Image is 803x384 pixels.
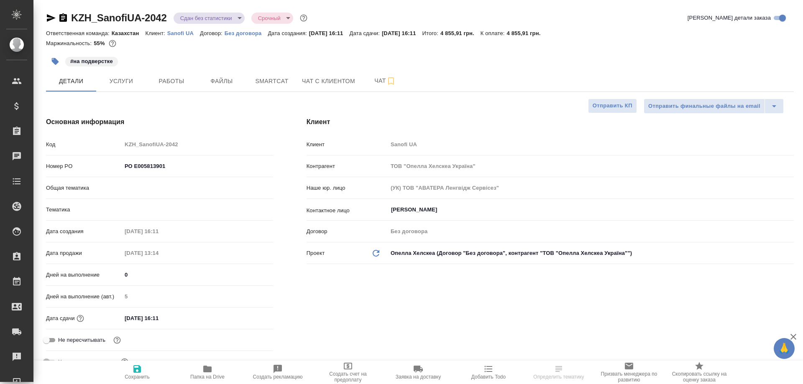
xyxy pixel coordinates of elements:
input: Пустое поле [122,138,273,150]
button: 1551.20 UAH; 512.00 RUB; [107,38,118,49]
span: Создать счет на предоплату [318,371,378,383]
p: #на подверстке [70,57,113,66]
p: Дата создания: [268,30,309,36]
button: Включи, если не хочешь, чтобы указанная дата сдачи изменилась после переставления заказа в 'Подтв... [112,335,123,346]
input: Пустое поле [122,247,195,259]
p: Дней на выполнение (авт.) [46,292,122,301]
button: Если добавить услуги и заполнить их объемом, то дата рассчитается автоматически [75,313,86,324]
p: Казахстан [112,30,146,36]
button: Добавить тэг [46,52,64,71]
p: Sanofi UA [167,30,200,36]
p: 4 855,91 грн. [507,30,547,36]
input: Пустое поле [122,225,195,237]
input: Пустое поле [388,225,794,237]
span: Отправить финальные файлы на email [648,102,760,111]
button: Выбери, если сб и вс нужно считать рабочими днями для выполнения заказа. [119,356,130,367]
p: Наше юр. лицо [307,184,388,192]
p: [DATE] 16:11 [382,30,422,36]
div: split button [644,99,784,114]
p: Код [46,140,122,149]
p: Маржинальность: [46,40,94,46]
input: ✎ Введи что-нибудь [122,269,273,281]
button: Призвать менеджера по развитию [594,361,664,384]
p: [DATE] 16:11 [309,30,350,36]
button: Сдан без статистики [178,15,235,22]
input: Пустое поле [388,138,794,150]
span: Заявка на доставку [396,374,441,380]
button: Отправить КП [588,99,637,113]
span: Чат [365,76,405,86]
span: Услуги [101,76,141,86]
button: Создать рекламацию [243,361,313,384]
div: Сдан без статистики [174,13,245,24]
p: Дата создания [46,227,122,236]
button: Скопировать ссылку для ЯМессенджера [46,13,56,23]
span: Скопировать ссылку на оценку заказа [669,371,729,383]
button: Определить тематику [524,361,594,384]
button: Отправить финальные файлы на email [644,99,765,114]
p: Проект [307,249,325,257]
p: Дата продажи [46,249,122,257]
span: Добавить Todo [471,374,506,380]
span: Призвать менеджера по развитию [599,371,659,383]
span: Создать рекламацию [253,374,303,380]
p: Дата сдачи: [349,30,381,36]
span: Сохранить [125,374,150,380]
div: ​ [122,181,273,195]
p: Номер PO [46,162,122,170]
p: Клиент [307,140,388,149]
input: ✎ Введи что-нибудь [122,160,273,172]
input: ✎ Введи что-нибудь [122,312,195,324]
p: Договор [307,227,388,236]
span: Определить тематику [533,374,584,380]
button: Сохранить [102,361,172,384]
p: Контрагент [307,162,388,170]
div: Опелла Хелскеа (Договор "Без договора", контрагент "ТОВ "Опелла Хелскеа Україна"") [388,246,794,260]
p: Ответственная команда: [46,30,112,36]
button: Доп статусы указывают на важность/срочность заказа [298,13,309,23]
p: Дата сдачи [46,314,75,323]
p: Тематика [46,206,122,214]
span: Детали [51,76,91,86]
svg: Подписаться [386,76,396,86]
p: К оплате: [481,30,507,36]
h4: Клиент [307,117,794,127]
span: [PERSON_NAME] детали заказа [688,14,771,22]
span: Работы [151,76,192,86]
span: Не пересчитывать [58,336,105,344]
p: 55% [94,40,107,46]
p: Дней на выполнение [46,271,122,279]
span: Smartcat [252,76,292,86]
p: Итого: [422,30,440,36]
a: Sanofi UA [167,29,200,36]
button: Добавить Todo [453,361,524,384]
span: Чат с клиентом [302,76,355,86]
div: ​ [122,203,273,217]
input: Пустое поле [388,182,794,194]
p: Без договора [225,30,268,36]
button: Срочный [256,15,283,22]
div: Сдан без статистики [251,13,293,24]
a: KZH_SanofiUA-2042 [71,12,167,23]
p: Клиент: [145,30,167,36]
a: Без договора [225,29,268,36]
h4: Основная информация [46,117,273,127]
button: Создать счет на предоплату [313,361,383,384]
button: Open [789,209,791,211]
button: Скопировать ссылку [58,13,68,23]
input: Пустое поле [122,290,273,303]
span: на подверстке [64,57,119,64]
p: Общая тематика [46,184,122,192]
button: 🙏 [774,338,795,359]
p: 4 855,91 грн. [440,30,481,36]
button: Скопировать ссылку на оценку заказа [664,361,734,384]
span: 🙏 [777,340,791,357]
p: Контактное лицо [307,206,388,215]
span: Файлы [202,76,242,86]
button: Заявка на доставку [383,361,453,384]
span: Учитывать выходные [58,358,113,366]
input: Пустое поле [388,160,794,172]
span: Отправить КП [593,101,632,111]
p: Договор: [200,30,225,36]
span: Папка на Drive [190,374,225,380]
